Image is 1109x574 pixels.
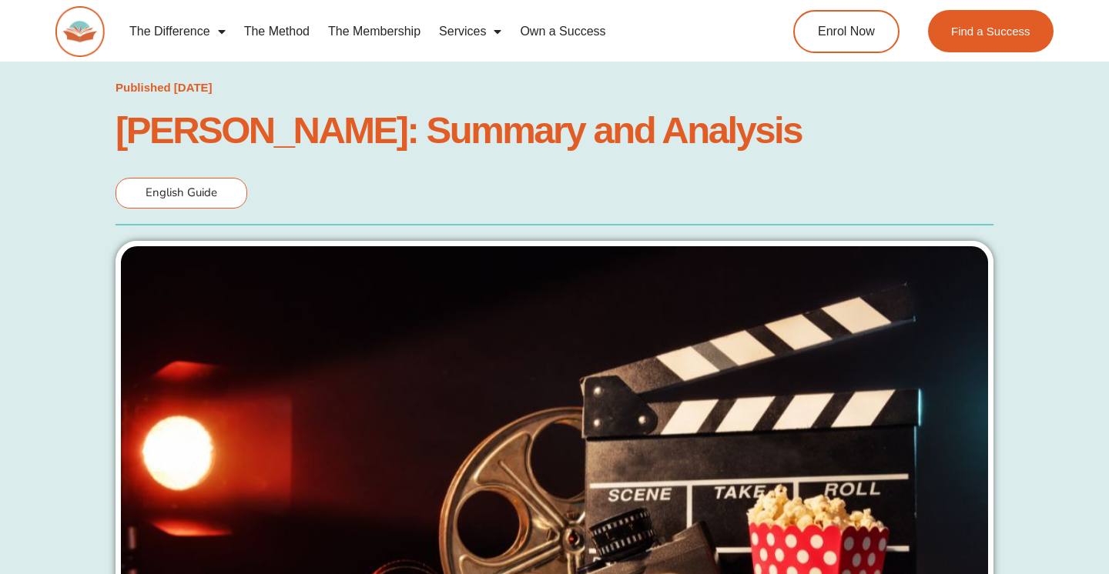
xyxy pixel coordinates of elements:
[951,25,1030,37] span: Find a Success
[120,14,235,49] a: The Difference
[116,77,213,98] a: Published [DATE]
[319,14,430,49] a: The Membership
[511,14,615,49] a: Own a Success
[116,113,993,147] h1: [PERSON_NAME]: Summary and Analysis
[174,81,213,94] time: [DATE]
[146,185,217,200] span: English Guide
[793,10,900,53] a: Enrol Now
[928,10,1054,52] a: Find a Success
[120,14,736,49] nav: Menu
[430,14,511,49] a: Services
[116,81,171,94] span: Published
[818,25,875,38] span: Enrol Now
[235,14,319,49] a: The Method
